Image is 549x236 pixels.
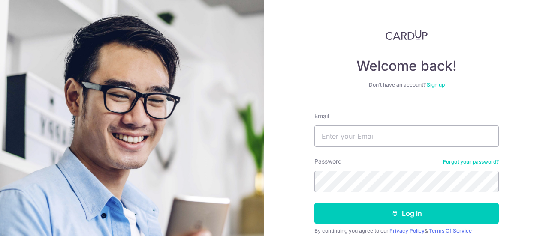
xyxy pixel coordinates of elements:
[389,227,425,234] a: Privacy Policy
[314,57,499,75] h4: Welcome back!
[427,81,445,88] a: Sign up
[443,158,499,165] a: Forgot your password?
[314,157,342,166] label: Password
[314,81,499,88] div: Don’t have an account?
[314,227,499,234] div: By continuing you agree to our &
[314,125,499,147] input: Enter your Email
[429,227,472,234] a: Terms Of Service
[314,203,499,224] button: Log in
[386,30,428,40] img: CardUp Logo
[314,112,329,120] label: Email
